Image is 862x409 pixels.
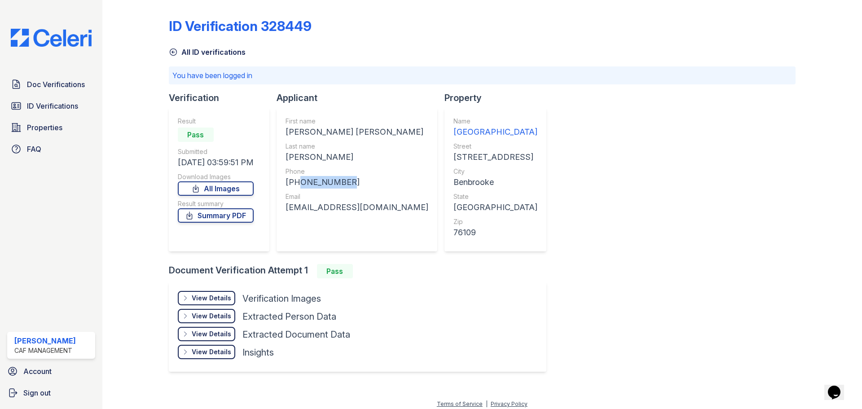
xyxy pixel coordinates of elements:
[27,144,41,154] span: FAQ
[192,347,231,356] div: View Details
[486,400,488,407] div: |
[192,330,231,339] div: View Details
[27,79,85,90] span: Doc Verifications
[453,217,537,226] div: Zip
[453,142,537,151] div: Street
[453,192,537,201] div: State
[286,117,428,126] div: First name
[178,172,254,181] div: Download Images
[453,117,537,126] div: Name
[178,147,254,156] div: Submitted
[453,126,537,138] div: [GEOGRAPHIC_DATA]
[178,181,254,196] a: All Images
[27,122,62,133] span: Properties
[169,92,277,104] div: Verification
[286,151,428,163] div: [PERSON_NAME]
[437,400,483,407] a: Terms of Service
[7,119,95,136] a: Properties
[169,264,554,278] div: Document Verification Attempt 1
[824,373,853,400] iframe: chat widget
[4,384,99,402] a: Sign out
[7,97,95,115] a: ID Verifications
[453,117,537,138] a: Name [GEOGRAPHIC_DATA]
[4,29,99,47] img: CE_Logo_Blue-a8612792a0a2168367f1c8372b55b34899dd931a85d93a1a3d3e32e68fde9ad4.png
[178,199,254,208] div: Result summary
[453,151,537,163] div: [STREET_ADDRESS]
[242,346,274,359] div: Insights
[14,346,76,355] div: CAF Management
[286,142,428,151] div: Last name
[23,366,52,377] span: Account
[27,101,78,111] span: ID Verifications
[172,70,792,81] p: You have been logged in
[453,167,537,176] div: City
[277,92,444,104] div: Applicant
[286,192,428,201] div: Email
[7,75,95,93] a: Doc Verifications
[178,156,254,169] div: [DATE] 03:59:51 PM
[453,226,537,239] div: 76109
[14,335,76,346] div: [PERSON_NAME]
[242,292,321,305] div: Verification Images
[453,176,537,189] div: Benbrooke
[286,167,428,176] div: Phone
[169,18,312,34] div: ID Verification 328449
[192,312,231,321] div: View Details
[453,201,537,214] div: [GEOGRAPHIC_DATA]
[242,310,336,323] div: Extracted Person Data
[286,201,428,214] div: [EMAIL_ADDRESS][DOMAIN_NAME]
[444,92,554,104] div: Property
[192,294,231,303] div: View Details
[491,400,528,407] a: Privacy Policy
[178,208,254,223] a: Summary PDF
[4,362,99,380] a: Account
[169,47,246,57] a: All ID verifications
[242,328,350,341] div: Extracted Document Data
[178,117,254,126] div: Result
[7,140,95,158] a: FAQ
[23,387,51,398] span: Sign out
[317,264,353,278] div: Pass
[178,128,214,142] div: Pass
[286,126,428,138] div: [PERSON_NAME] [PERSON_NAME]
[286,176,428,189] div: [PHONE_NUMBER]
